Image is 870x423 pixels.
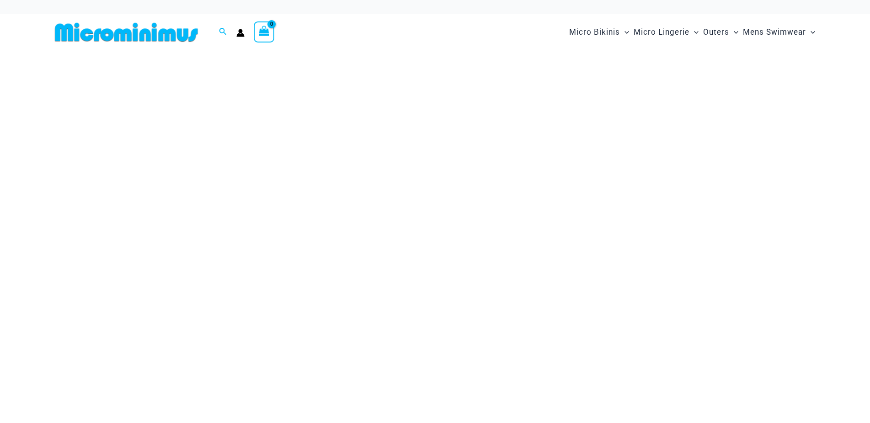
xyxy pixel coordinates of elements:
[701,18,741,46] a: OutersMenu ToggleMenu Toggle
[620,21,629,44] span: Menu Toggle
[631,18,701,46] a: Micro LingerieMenu ToggleMenu Toggle
[566,17,819,48] nav: Site Navigation
[567,18,631,46] a: Micro BikinisMenu ToggleMenu Toggle
[236,29,245,37] a: Account icon link
[806,21,815,44] span: Menu Toggle
[219,26,227,38] a: Search icon link
[741,18,817,46] a: Mens SwimwearMenu ToggleMenu Toggle
[743,21,806,44] span: Mens Swimwear
[51,22,202,42] img: MM SHOP LOGO FLAT
[729,21,738,44] span: Menu Toggle
[703,21,729,44] span: Outers
[689,21,699,44] span: Menu Toggle
[254,21,275,42] a: View Shopping Cart, empty
[634,21,689,44] span: Micro Lingerie
[569,21,620,44] span: Micro Bikinis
